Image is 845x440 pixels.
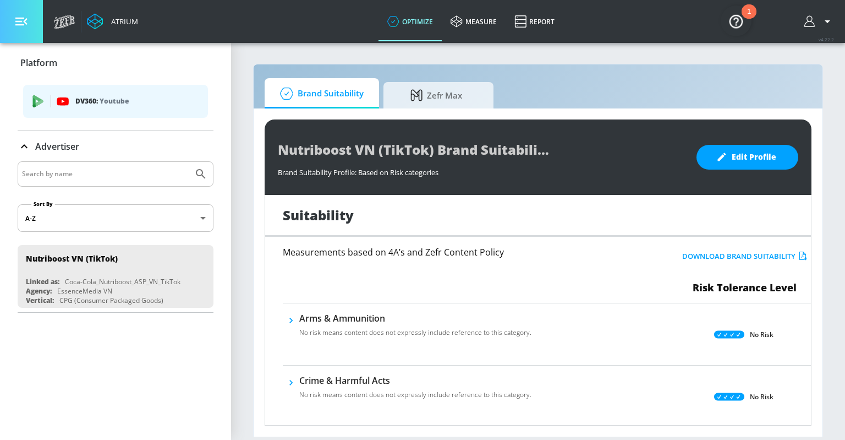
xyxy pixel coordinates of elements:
[718,150,776,164] span: Edit Profile
[23,85,208,118] div: DV360: Youtube
[57,286,112,296] div: EssenceMedia VN
[18,204,213,232] div: A-Z
[18,47,213,78] div: Platform
[693,281,797,294] span: Risk Tolerance Level
[18,245,213,308] div: Nutriboost VN (TikTok)Linked as:Coca-Cola_Nutriboost_ASP_VN_TikTokAgency:EssenceMedia VNVertical:...
[59,296,163,305] div: CPG (Consumer Packaged Goods)
[26,277,59,286] div: Linked as:
[299,374,531,387] h6: Crime & Harmful Acts
[18,78,213,131] div: Platform
[394,82,478,108] span: Zefr Max
[107,17,138,26] div: Atrium
[299,312,531,344] div: Arms & AmmunitionNo risk means content does not expressly include reference to this category.
[31,200,55,208] label: Sort By
[679,248,810,265] button: Download Brand Suitability
[26,296,54,305] div: Vertical:
[20,57,57,69] p: Platform
[65,277,180,286] div: Coca-Cola_Nutriboost_ASP_VN_TikTok
[819,36,834,42] span: v 4.22.2
[299,390,531,400] p: No risk means content does not expressly include reference to this category.
[35,140,79,153] p: Advertiser
[299,312,531,324] h6: Arms & Ammunition
[26,253,118,264] div: Nutriboost VN (TikTok)
[750,391,773,403] p: No Risk
[276,80,364,107] span: Brand Suitability
[442,2,506,41] a: measure
[378,2,442,41] a: optimize
[26,286,52,296] div: Agency:
[506,2,563,41] a: Report
[100,95,129,107] p: Youtube
[696,145,798,170] button: Edit Profile
[750,329,773,340] p: No Risk
[18,131,213,162] div: Advertiser
[18,161,213,312] div: Advertiser
[87,13,138,30] a: Atrium
[75,95,199,107] p: DV360:
[299,374,531,406] div: Crime & Harmful ActsNo risk means content does not expressly include reference to this category.
[23,80,208,125] ul: list of platforms
[18,241,213,312] nav: list of Advertiser
[22,167,189,181] input: Search by name
[278,162,685,177] div: Brand Suitability Profile: Based on Risk categories
[283,206,354,224] h1: Suitability
[283,248,635,257] h6: Measurements based on 4A’s and Zefr Content Policy
[721,6,751,36] button: Open Resource Center, 1 new notification
[299,328,531,338] p: No risk means content does not expressly include reference to this category.
[747,12,751,26] div: 1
